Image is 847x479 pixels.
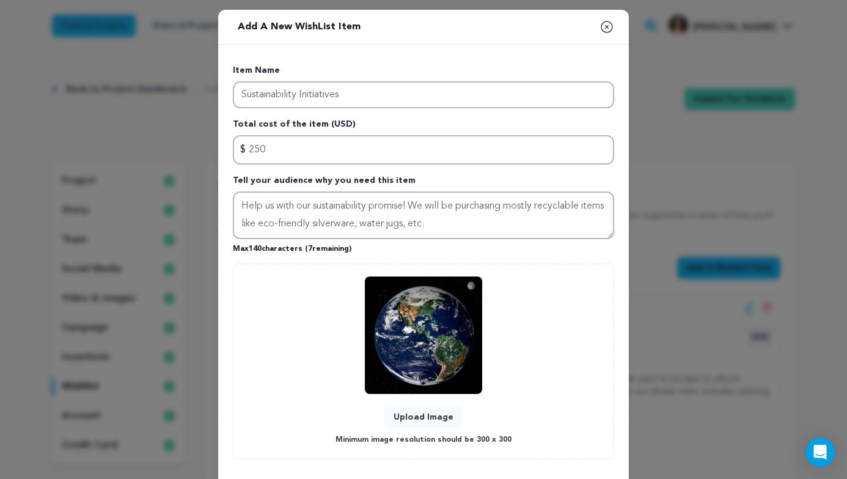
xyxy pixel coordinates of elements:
[249,245,262,253] span: 140
[233,174,614,191] p: Tell your audience why you need this item
[233,239,614,254] p: Max characters ( remaining)
[335,433,512,447] p: Minimum image resolution should be 300 x 300
[233,15,365,39] h2: Add a new WishList item
[805,437,835,467] div: Open Intercom Messenger
[240,143,246,157] span: $
[233,81,614,108] input: Enter item name
[233,118,614,135] p: Total cost of the item (USD)
[308,245,312,253] span: 7
[233,64,614,81] p: Item Name
[233,191,614,239] textarea: Tell your audience why you need this item
[384,406,463,428] button: Upload Image
[233,135,614,165] input: Enter total cost of the item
